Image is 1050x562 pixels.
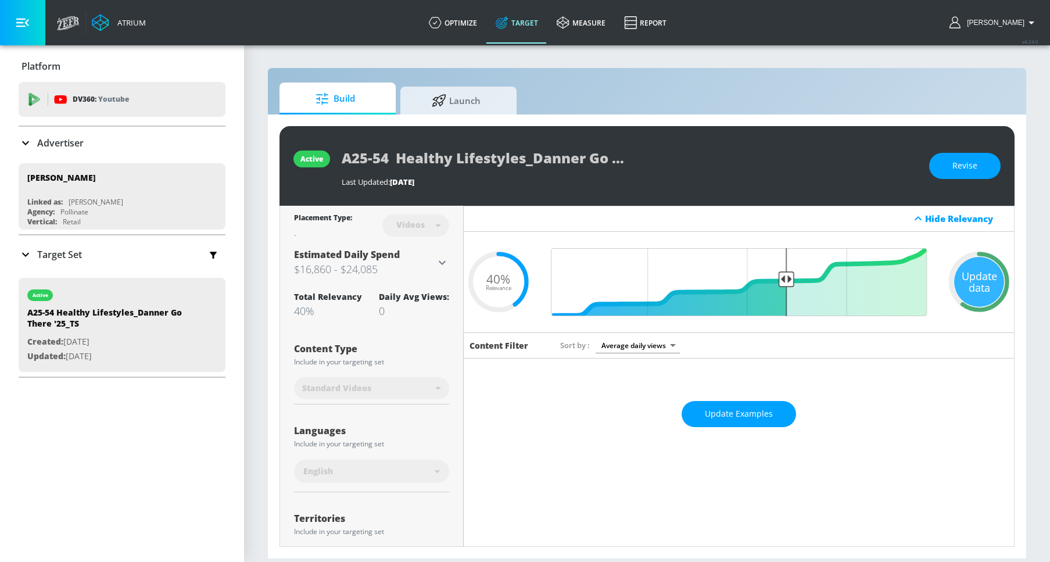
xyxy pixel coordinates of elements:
p: [DATE] [27,349,190,364]
button: Update Examples [682,401,796,427]
span: Sort by [560,340,590,350]
div: [PERSON_NAME]Linked as:[PERSON_NAME]Agency:PollinateVertical:Retail [19,163,225,230]
span: Standard Videos [302,382,371,394]
span: Relevance [486,285,511,291]
div: 0 [379,304,449,318]
div: Advertiser [19,127,225,159]
div: [PERSON_NAME] [27,172,96,183]
div: active [300,154,323,164]
div: Retail [63,217,81,227]
div: activeA25-54 Healthy Lifestyles_Danner Go There '25_TSCreated:[DATE]Updated:[DATE] [19,278,225,372]
div: Hide Relevancy [925,213,1008,224]
div: Videos [390,220,431,230]
div: Include in your targeting set [294,441,449,448]
div: Update data [954,257,1004,307]
a: measure [547,2,615,44]
div: Placement Type: [294,213,352,225]
div: Linked as: [27,197,63,207]
div: Daily Avg Views: [379,291,449,302]
span: 40% [486,273,510,285]
div: Include in your targeting set [294,359,449,366]
p: Advertiser [37,137,84,149]
div: Territories [294,514,449,523]
span: Estimated Daily Spend [294,248,400,261]
div: Vertical: [27,217,57,227]
span: Update Examples [705,407,773,421]
span: [DATE] [390,177,414,187]
div: English [294,460,449,483]
div: DV360: Youtube [19,82,225,117]
span: Launch [412,87,500,114]
button: Revise [929,153,1001,179]
span: Revise [952,159,977,173]
div: Content Type [294,344,449,353]
a: Target [486,2,547,44]
div: Hide Relevancy [464,206,1014,232]
span: Build [291,85,379,113]
a: optimize [420,2,486,44]
h3: $16,860 - $24,085 [294,261,435,277]
p: Target Set [37,248,82,261]
div: Total Relevancy [294,291,362,302]
div: 40% [294,304,362,318]
div: Estimated Daily Spend$16,860 - $24,085 [294,248,449,277]
span: Created: [27,336,63,347]
h6: Content Filter [470,340,528,351]
div: Last Updated: [342,177,918,187]
a: Atrium [92,14,146,31]
button: [PERSON_NAME] [949,16,1038,30]
a: Report [615,2,676,44]
div: Target Set [19,235,225,274]
p: Platform [21,60,60,73]
div: Agency: [27,207,55,217]
div: Include in your targeting set [294,528,449,535]
p: Youtube [98,93,129,105]
div: A25-54 Healthy Lifestyles_Danner Go There '25_TS [27,307,190,335]
span: login as: guillermo.cabrera@zefr.com [962,19,1024,27]
div: [PERSON_NAME] [69,197,123,207]
div: Pollinate [60,207,88,217]
div: Languages [294,426,449,435]
span: v 4.24.0 [1022,38,1038,45]
div: Platform [19,50,225,83]
div: active [33,292,48,298]
input: Final Threshold [545,248,933,316]
div: Atrium [113,17,146,28]
p: DV360: [73,93,129,106]
p: [DATE] [27,335,190,349]
div: Average daily views [596,338,680,353]
span: English [303,466,333,477]
span: Updated: [27,350,66,361]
